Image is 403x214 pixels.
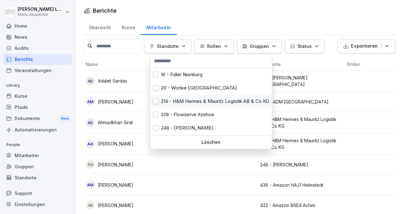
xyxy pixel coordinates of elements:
[150,81,272,95] div: 20 - Worlee [GEOGRAPHIC_DATA]
[297,43,312,50] p: Status
[250,43,269,50] p: Gruppen
[150,68,272,81] div: 16 - Fuller Nienburg
[207,43,221,50] p: Rollen
[150,135,272,148] div: 257 - [PERSON_NAME] [GEOGRAPHIC_DATA]
[351,43,378,50] p: Exportieren
[157,43,179,50] p: Standorte
[150,108,272,121] div: 228 - Flowserve Itzehoe
[150,95,272,108] div: 214 - H&M Hennes & Mauritz Logistik AB & Co KG
[150,121,272,135] div: 248 - [PERSON_NAME]
[153,139,269,145] p: Löschen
